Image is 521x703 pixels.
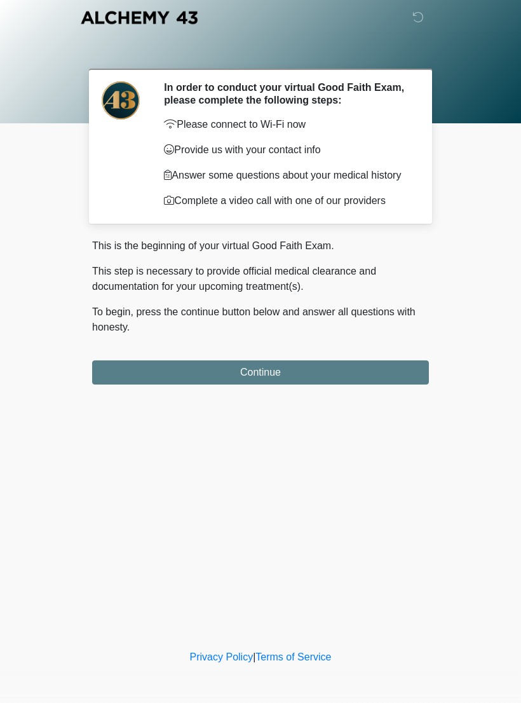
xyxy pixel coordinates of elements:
[79,10,199,25] img: Alchemy 43 Logo
[164,117,410,132] p: Please connect to Wi-Fi now
[164,81,410,106] h2: In order to conduct your virtual Good Faith Exam, please complete the following steps:
[164,193,410,208] p: Complete a video call with one of our providers
[92,238,429,254] p: This is the beginning of your virtual Good Faith Exam.
[92,304,429,335] p: To begin, press the continue button below and answer all questions with honesty.
[255,652,331,662] a: Terms of Service
[92,360,429,385] button: Continue
[83,46,438,66] h1: ‎ ‎ ‎ ‎
[102,81,140,119] img: Agent Avatar
[253,652,255,662] a: |
[190,652,254,662] a: Privacy Policy
[164,142,410,158] p: Provide us with your contact info
[92,264,429,294] p: This step is necessary to provide official medical clearance and documentation for your upcoming ...
[164,168,410,183] p: Answer some questions about your medical history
